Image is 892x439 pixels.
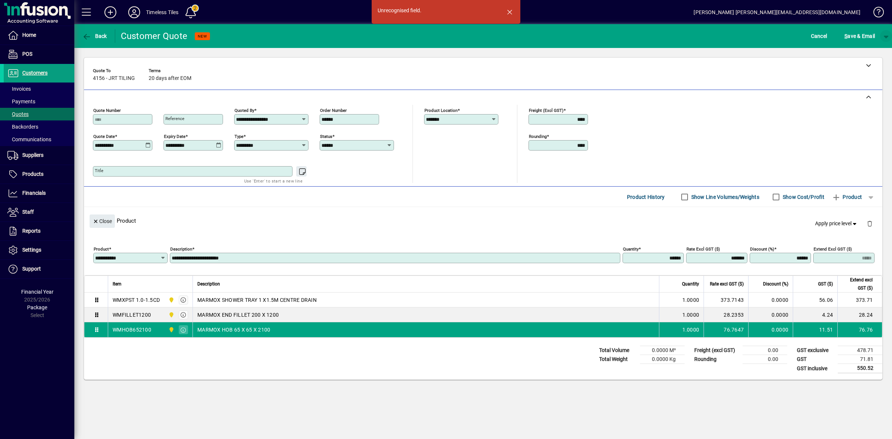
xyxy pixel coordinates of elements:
[811,30,827,42] span: Cancel
[763,280,788,288] span: Discount (%)
[197,296,317,304] span: MARMOX SHOWER TRAY 1 X1.5M CENTRE DRAIN
[164,134,185,139] mat-label: Expiry date
[748,307,793,322] td: 0.0000
[861,220,879,227] app-page-header-button: Delete
[818,280,833,288] span: GST ($)
[781,193,824,201] label: Show Cost/Profit
[793,293,837,307] td: 56.06
[320,108,347,113] mat-label: Order number
[167,311,175,319] span: Dunedin
[4,108,74,120] a: Quotes
[113,326,151,333] div: WMHOB652100
[93,75,135,81] span: 4156 - JRT TILING
[170,246,192,252] mat-label: Description
[750,246,774,252] mat-label: Discount (%)
[424,108,458,113] mat-label: Product location
[197,280,220,288] span: Description
[529,134,547,139] mat-label: Rounding
[837,307,882,322] td: 28.24
[640,355,685,364] td: 0.0000 Kg
[22,266,41,272] span: Support
[793,355,838,364] td: GST
[4,146,74,165] a: Suppliers
[22,209,34,215] span: Staff
[4,133,74,146] a: Communications
[146,6,178,18] div: Timeless Tiles
[743,346,787,355] td: 0.00
[84,207,882,234] div: Product
[4,120,74,133] a: Backorders
[837,293,882,307] td: 373.71
[4,95,74,108] a: Payments
[682,280,699,288] span: Quantity
[80,29,109,43] button: Back
[595,346,640,355] td: Total Volume
[682,326,699,333] span: 1.0000
[88,217,117,224] app-page-header-button: Close
[640,346,685,355] td: 0.0000 M³
[624,190,668,204] button: Product History
[22,51,32,57] span: POS
[7,86,31,92] span: Invoices
[197,326,270,333] span: MARMOX HOB 65 X 65 X 2100
[4,222,74,241] a: Reports
[748,293,793,307] td: 0.0000
[113,311,151,319] div: WMFILLET1200
[94,246,109,252] mat-label: Product
[708,311,744,319] div: 28.2353
[22,152,43,158] span: Suppliers
[842,276,873,292] span: Extend excl GST ($)
[793,346,838,355] td: GST exclusive
[809,29,829,43] button: Cancel
[868,1,883,26] a: Knowledge Base
[7,124,38,130] span: Backorders
[691,346,743,355] td: Freight (excl GST)
[235,108,254,113] mat-label: Quoted by
[90,214,115,228] button: Close
[98,6,122,19] button: Add
[838,364,882,373] td: 550.52
[4,184,74,203] a: Financials
[844,30,875,42] span: ave & Email
[708,326,744,333] div: 76.7647
[815,220,858,227] span: Apply price level
[710,280,744,288] span: Rate excl GST ($)
[686,246,720,252] mat-label: Rate excl GST ($)
[743,355,787,364] td: 0.00
[197,311,279,319] span: MARMOX END FILLET 200 X 1200
[682,311,699,319] span: 1.0000
[4,260,74,278] a: Support
[812,217,861,230] button: Apply price level
[844,33,847,39] span: S
[4,241,74,259] a: Settings
[167,296,175,304] span: Dunedin
[861,214,879,232] button: Delete
[244,177,303,185] mat-hint: Use 'Enter' to start a new line
[121,30,188,42] div: Customer Quote
[235,134,243,139] mat-label: Type
[7,99,35,104] span: Payments
[832,191,862,203] span: Product
[793,307,837,322] td: 4.24
[21,289,54,295] span: Financial Year
[4,26,74,45] a: Home
[93,215,112,227] span: Close
[708,296,744,304] div: 373.7143
[22,32,36,38] span: Home
[4,203,74,222] a: Staff
[793,364,838,373] td: GST inclusive
[198,34,207,39] span: NEW
[529,108,563,113] mat-label: Freight (excl GST)
[27,304,47,310] span: Package
[841,29,879,43] button: Save & Email
[113,296,160,304] div: WMXPST 1.0-1.5CD
[837,322,882,337] td: 76.76
[793,322,837,337] td: 11.51
[7,136,51,142] span: Communications
[22,247,41,253] span: Settings
[22,190,46,196] span: Financials
[167,326,175,334] span: Dunedin
[122,6,146,19] button: Profile
[694,6,860,18] div: [PERSON_NAME] [PERSON_NAME][EMAIL_ADDRESS][DOMAIN_NAME]
[22,171,43,177] span: Products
